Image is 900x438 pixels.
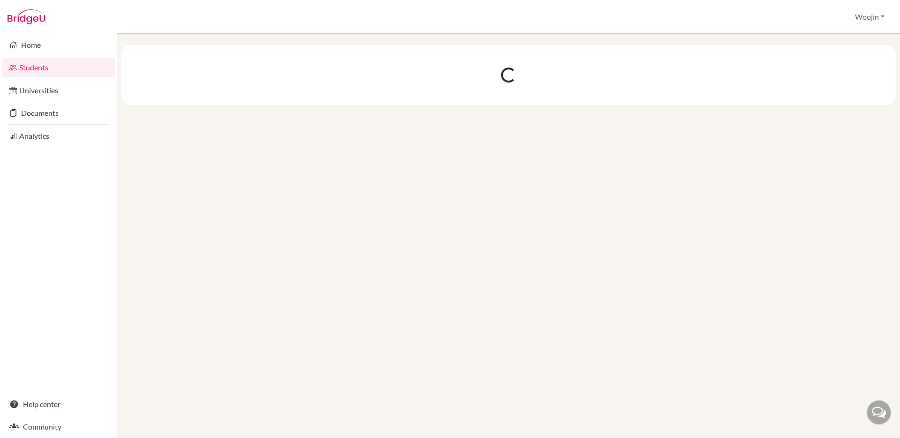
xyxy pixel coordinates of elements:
[2,417,115,436] a: Community
[2,36,115,54] a: Home
[851,8,889,26] button: Woojin
[2,104,115,122] a: Documents
[2,127,115,145] a: Analytics
[2,81,115,100] a: Universities
[22,7,41,15] span: Help
[2,395,115,414] a: Help center
[7,9,45,24] img: Bridge-U
[2,58,115,77] a: Students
